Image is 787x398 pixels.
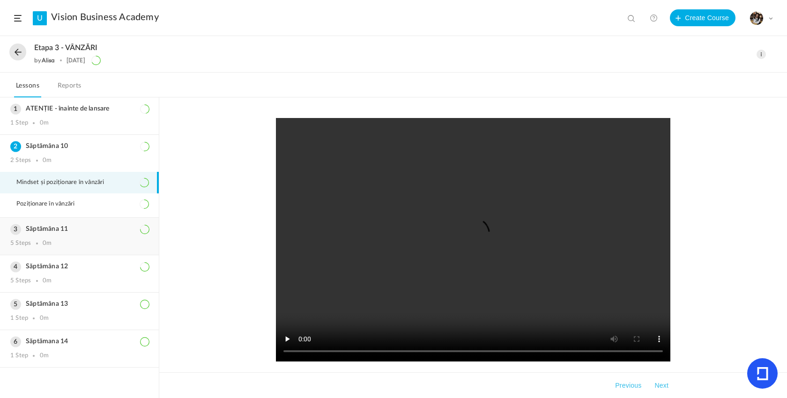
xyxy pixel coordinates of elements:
[43,157,52,164] div: 0m
[42,57,55,64] a: Alisa
[43,240,52,247] div: 0m
[56,80,83,97] a: Reports
[10,225,148,233] h3: Săptămâna 11
[10,240,31,247] div: 5 Steps
[16,200,86,208] span: Poziționare în vânzări
[10,142,148,150] h3: Săptămâna 10
[10,105,148,113] h3: ATENȚIE - înainte de lansare
[10,119,28,127] div: 1 Step
[34,57,55,64] div: by
[653,380,670,391] button: Next
[33,11,47,25] a: U
[613,380,643,391] button: Previous
[10,157,31,164] div: 2 Steps
[10,277,31,285] div: 5 Steps
[43,277,52,285] div: 0m
[40,119,49,127] div: 0m
[10,263,148,271] h3: Săptămâna 12
[750,12,763,25] img: tempimagehs7pti.png
[10,315,28,322] div: 1 Step
[670,9,735,26] button: Create Course
[16,179,116,186] span: Mindset și poziționare în vânzări
[34,44,97,52] span: Etapa 3 - VÂNZĂRI
[14,80,41,97] a: Lessons
[40,315,49,322] div: 0m
[51,12,159,23] a: Vision Business Academy
[67,57,85,64] div: [DATE]
[10,352,28,360] div: 1 Step
[40,352,49,360] div: 0m
[10,338,148,346] h3: Săptămana 14
[10,300,148,308] h3: Săptămâna 13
